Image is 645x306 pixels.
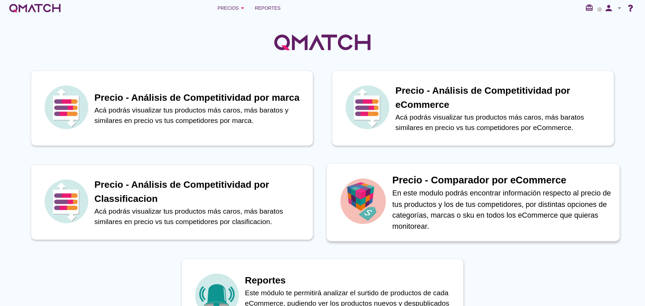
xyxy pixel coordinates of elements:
img: QMatchLogo [272,26,373,59]
a: iconPrecio - Análisis de Competitividad por marcaAcá podrás visualizar tus productos más caros, m... [21,71,322,146]
a: Reportes [252,1,283,15]
h1: Precio - Análisis de Competitividad por Classificacion [94,178,306,206]
h1: Precio - Análisis de Competitividad por eCommerce [395,84,607,112]
button: Precios [212,1,252,15]
img: icon [43,178,90,225]
p: Acá podrás visualizar tus productos más caros, más baratos y similares en precio vs tus competido... [94,105,306,126]
h1: Precio - Análisis de Competitividad por marca [94,91,306,105]
i: arrow_drop_down [615,4,623,12]
img: icon [43,84,90,131]
i: person [602,3,615,13]
img: icon [339,177,388,226]
h1: Reportes [245,273,457,288]
p: En este modulo podrás encontrar información respecto al precio de tus productos y los de tus comp... [392,187,612,231]
h1: Precio - Comparador por eCommerce [392,173,612,188]
p: Acá podrás visualizar tus productos más caros, más baratos similares en precio vs tus competidore... [94,206,306,227]
a: iconPrecio - Análisis de Competitividad por ClassificacionAcá podrás visualizar tus productos más... [21,165,322,240]
img: icon [344,84,391,131]
p: Acá podrás visualizar tus productos más caros, más baratos similares en precio vs tus competidore... [395,112,607,133]
span: Reportes [255,4,281,12]
a: iconPrecio - Análisis de Competitividad por eCommerceAcá podrás visualizar tus productos más caro... [322,71,623,146]
a: white-qmatch-logo [8,1,62,15]
i: arrow_drop_down [239,4,247,12]
div: Precios [217,4,247,12]
i: redeem [585,4,596,12]
a: iconPrecio - Comparador por eCommerceEn este modulo podrás encontrar información respecto al prec... [322,165,623,240]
